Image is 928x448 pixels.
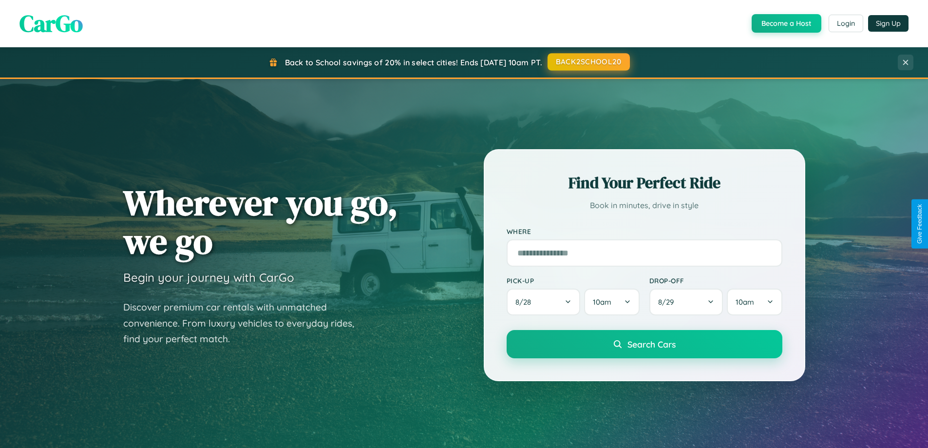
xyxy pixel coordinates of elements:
span: 10am [736,297,754,307]
h3: Begin your journey with CarGo [123,270,294,285]
span: 10am [593,297,611,307]
h2: Find Your Perfect Ride [507,172,782,194]
button: Search Cars [507,330,782,358]
p: Discover premium car rentals with unmatched convenience. From luxury vehicles to everyday rides, ... [123,299,367,347]
button: 8/29 [649,289,723,315]
span: 8 / 28 [515,297,536,307]
button: 10am [727,289,782,315]
button: 8/28 [507,289,581,315]
span: Search Cars [627,339,676,350]
button: Become a Host [752,14,821,33]
label: Pick-up [507,276,640,285]
p: Book in minutes, drive in style [507,198,782,213]
button: BACK2SCHOOL20 [548,53,630,71]
label: Where [507,227,782,235]
button: 10am [584,289,639,315]
button: Sign Up [868,15,909,32]
label: Drop-off [649,276,782,285]
span: Back to School savings of 20% in select cities! Ends [DATE] 10am PT. [285,58,542,67]
h1: Wherever you go, we go [123,183,398,260]
span: 8 / 29 [658,297,679,307]
div: Give Feedback [916,204,923,244]
span: CarGo [19,7,83,39]
button: Login [829,15,863,32]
